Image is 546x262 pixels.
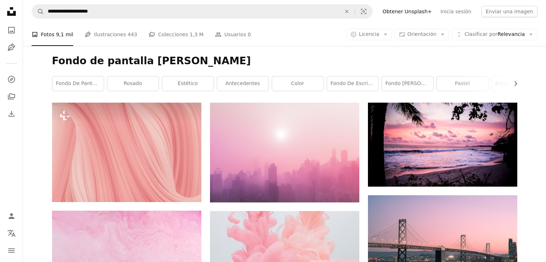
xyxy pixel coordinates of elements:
a: pastel [437,76,488,91]
a: Inicia sesión [436,6,476,17]
a: Colecciones 1,3 M [149,23,204,46]
button: Clasificar porRelevancia [452,29,537,40]
a: fondo de pantalla [52,76,104,91]
a: Historial de descargas [4,107,19,121]
a: Ilustraciones 443 [85,23,137,46]
a: Ilustraciones [4,40,19,55]
span: 443 [127,31,137,38]
button: Orientación [395,29,449,40]
button: Idioma [4,226,19,240]
button: Licencia [346,29,392,40]
span: Licencia [359,31,379,37]
a: Fondo de escritorio [327,76,378,91]
span: 0 [248,31,251,38]
button: Enviar una imagen [481,6,537,17]
a: antecedentes [217,76,269,91]
a: olas rompiendo a través de la costa [368,141,517,148]
a: Fotos [4,23,19,37]
a: Iniciar sesión / Registrarse [4,209,19,223]
button: Borrar [339,5,355,18]
span: 1,3 M [190,31,204,38]
img: olas rompiendo a través de la costa [368,103,517,187]
a: Usuarios 0 [215,23,251,46]
a: estética [PERSON_NAME] [492,76,543,91]
a: fondo [PERSON_NAME] [382,76,433,91]
a: rosado [107,76,159,91]
img: rascacielos cubierto de niebla durante el día [210,103,359,202]
a: estético [162,76,214,91]
a: Puente Golden Gate, San Francisco durante la hora dorada [368,242,517,248]
button: Buscar en Unsplash [32,5,44,18]
a: Colecciones [4,89,19,104]
a: color [272,76,323,91]
a: rascacielos cubierto de niebla durante el día [210,149,359,155]
img: Un primer plano de un fondo rosa y blanco [52,103,201,202]
a: Obtener Unsplash+ [378,6,436,17]
form: Encuentra imágenes en todo el sitio [32,4,373,19]
span: Relevancia [465,31,525,38]
span: Orientación [407,31,437,37]
h1: Fondo de pantalla [PERSON_NAME] [52,55,517,67]
a: Explorar [4,72,19,86]
button: Menú [4,243,19,258]
button: Búsqueda visual [355,5,372,18]
span: Clasificar por [465,31,498,37]
a: Un primer plano de un fondo rosa y blanco [52,149,201,155]
button: desplazar lista a la derecha [509,76,517,91]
